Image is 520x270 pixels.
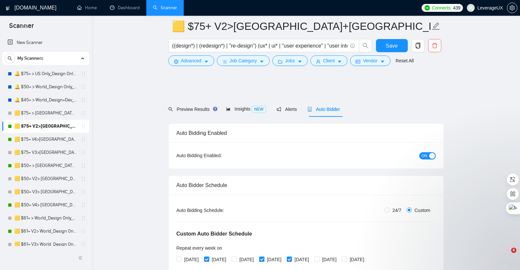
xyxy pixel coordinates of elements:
a: 🟨 $61+ V2> World_Design Only_Roman-UX/UI_General [14,225,77,238]
span: NEW [252,106,266,113]
span: holder [81,150,86,155]
span: [DATE] [237,256,257,263]
span: notification [277,107,281,112]
span: Advanced [181,57,201,64]
span: holder [81,97,86,103]
span: 439 [453,4,460,11]
span: 24/7 [390,207,404,214]
span: folder [278,59,282,64]
span: Alerts [277,107,297,112]
span: holder [81,242,86,247]
a: 🟨 $75+ > [GEOGRAPHIC_DATA]+[GEOGRAPHIC_DATA] Only_Tony-UX/UI_General [14,107,77,120]
span: [DATE] [182,256,201,263]
span: delete [428,43,441,49]
span: idcard [356,59,360,64]
span: [DATE] [347,256,367,263]
a: 🟨 $50+ V2> [GEOGRAPHIC_DATA]+[GEOGRAPHIC_DATA] Only_Tony-UX/UI_General [14,172,77,185]
span: [DATE] [209,256,229,263]
span: Preview Results [168,107,216,112]
span: area-chart [226,107,231,111]
span: ON [422,152,427,159]
button: userClientcaret-down [310,55,348,66]
div: Auto Bidding Enabled: [177,152,263,159]
span: holder [81,216,86,221]
span: holder [81,111,86,116]
a: setting [507,5,517,10]
a: searchScanner [153,5,177,10]
span: My Scanners [17,52,43,65]
span: Auto Bidder [307,107,340,112]
span: [DATE] [320,256,339,263]
a: Reset All [396,57,414,64]
span: holder [81,202,86,208]
span: Insights [226,106,266,112]
span: holder [81,163,86,168]
button: search [359,39,372,52]
a: 🟨 $61+ > World_Design Only_Roman-UX/UI_General [14,212,77,225]
span: user [468,6,473,10]
div: Auto Bidding Enabled [177,124,436,142]
button: copy [411,39,425,52]
img: upwork-logo.png [425,5,430,10]
a: 🟨 $75+ V3>[GEOGRAPHIC_DATA]+[GEOGRAPHIC_DATA] Only_Tony-UX/UI_General [14,146,77,159]
span: setting [174,59,178,64]
input: Scanner name... [172,18,430,34]
span: Vendor [363,57,377,64]
span: Client [323,57,335,64]
span: holder [81,71,86,76]
span: copy [412,43,424,49]
a: 🟨 $75+ V2>[GEOGRAPHIC_DATA]+[GEOGRAPHIC_DATA] Only_Tony-UX/UI_General [14,120,77,133]
span: search [359,43,372,49]
span: user [316,59,321,64]
a: homeHome [77,5,97,10]
button: barsJob Categorycaret-down [217,55,270,66]
img: logo [6,3,10,13]
span: caret-down [380,59,385,64]
span: robot [307,107,312,112]
span: caret-down [204,59,209,64]
div: Tooltip anchor [212,106,218,112]
span: [DATE] [264,256,284,263]
span: holder [81,137,86,142]
li: New Scanner [2,36,89,49]
span: Repeat every week on [177,245,222,251]
span: caret-down [260,59,264,64]
span: Connects: [432,4,451,11]
div: Auto Bidder Schedule [177,176,436,195]
button: setting [507,3,517,13]
a: 🟨 $50+ > [GEOGRAPHIC_DATA]+[GEOGRAPHIC_DATA] Only_Tony-UX/UI_General [14,159,77,172]
span: Job Category [230,57,257,64]
span: Jobs [285,57,295,64]
button: delete [428,39,441,52]
a: New Scanner [8,36,84,49]
button: search [5,53,15,64]
span: caret-down [337,59,342,64]
div: Auto Bidding Schedule: [177,207,263,214]
span: search [5,56,15,61]
a: 🟨 $50+ V4> [GEOGRAPHIC_DATA]+[GEOGRAPHIC_DATA] Only_Tony-UX/UI_General [14,198,77,212]
button: settingAdvancedcaret-down [168,55,214,66]
span: holder [81,84,86,90]
span: holder [81,124,86,129]
a: dashboardDashboard [110,5,140,10]
span: holder [81,189,86,195]
span: info-circle [350,44,355,48]
a: 🔔 $50+ > World_Design Only_General [14,80,77,93]
a: 🔔 $45+ > World_Design+Dev_General [14,93,77,107]
iframe: Intercom live chat [498,248,513,263]
button: folderJobscaret-down [272,55,308,66]
button: Save [376,39,408,52]
button: idcardVendorcaret-down [350,55,390,66]
span: [DATE] [292,256,312,263]
span: caret-down [298,59,302,64]
span: search [168,107,173,112]
h5: Custom Auto Bidder Schedule [177,230,252,238]
a: 🟨 $61+ V3> World_Design Only_Roman-UX/UI_General [14,238,77,251]
input: Search Freelance Jobs... [172,42,347,50]
span: bars [222,59,227,64]
span: 6 [511,248,516,253]
span: Scanner [4,21,39,35]
span: holder [81,176,86,181]
span: edit [432,22,440,31]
